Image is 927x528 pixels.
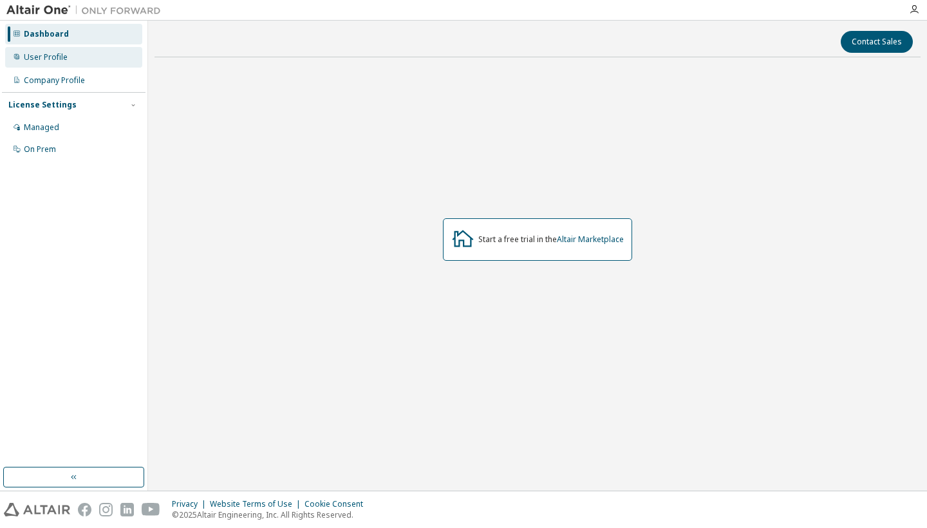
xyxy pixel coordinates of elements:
button: Contact Sales [841,31,913,53]
div: Dashboard [24,29,69,39]
a: Altair Marketplace [557,234,624,245]
img: Altair One [6,4,167,17]
img: altair_logo.svg [4,503,70,516]
img: facebook.svg [78,503,91,516]
div: Company Profile [24,75,85,86]
div: Managed [24,122,59,133]
div: Website Terms of Use [210,499,304,509]
div: On Prem [24,144,56,155]
img: youtube.svg [142,503,160,516]
img: instagram.svg [99,503,113,516]
div: Cookie Consent [304,499,371,509]
div: User Profile [24,52,68,62]
div: License Settings [8,100,77,110]
div: Start a free trial in the [478,234,624,245]
div: Privacy [172,499,210,509]
img: linkedin.svg [120,503,134,516]
p: © 2025 Altair Engineering, Inc. All Rights Reserved. [172,509,371,520]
